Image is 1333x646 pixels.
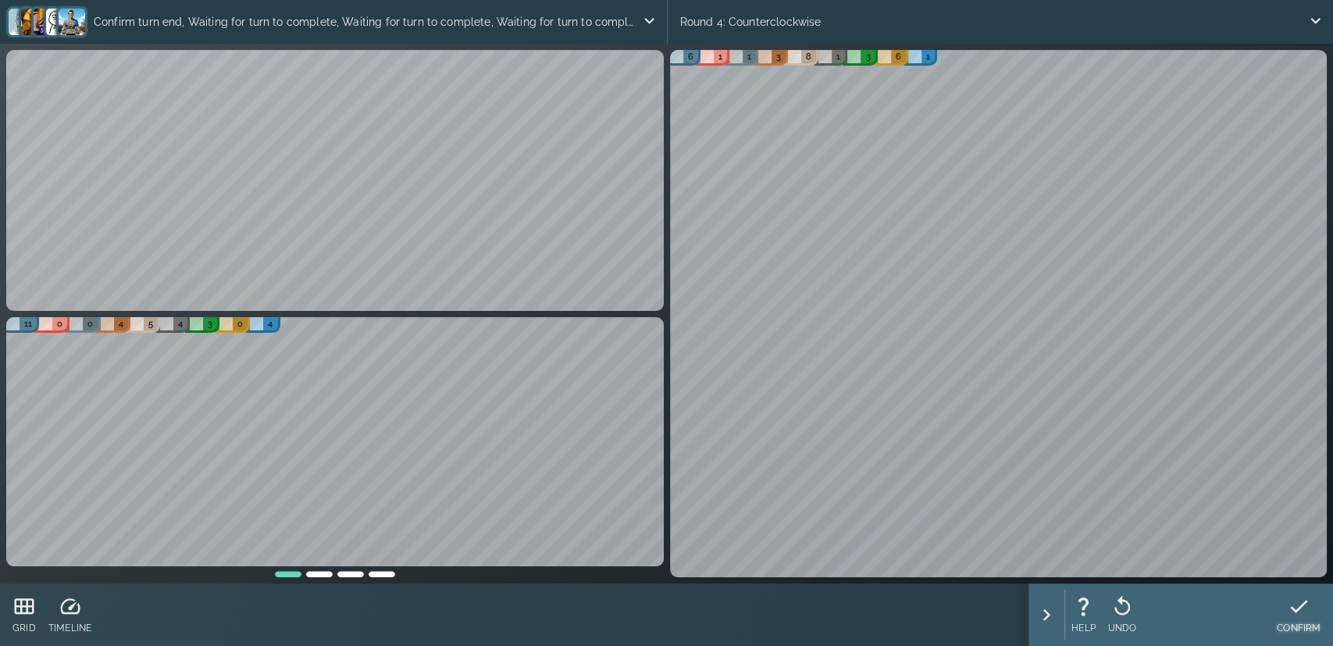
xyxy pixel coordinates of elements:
p: TIMELINE [48,621,91,635]
p: HELP [1071,621,1096,635]
p: 11 [24,317,32,330]
p: 5 [148,317,153,330]
p: 1 [926,50,930,63]
p: 3 [208,317,212,330]
img: 90486fc592dae9645688f126410224d3.png [46,9,73,35]
p: 1 [747,50,751,63]
p: 3 [776,50,781,63]
p: CONFIRM [1277,621,1321,635]
img: 100802896443e37bb00d09b3b40e5628.png [21,9,48,35]
p: 8 [806,50,811,63]
p: 6 [896,50,901,63]
p: 4 [119,317,123,330]
p: 0 [87,317,93,330]
p: 4 [178,317,183,330]
p: 4 [268,317,273,330]
p: 0 [57,317,62,330]
p: 0 [237,317,243,330]
div: ; [1064,584,1065,646]
p: UNDO [1108,621,1137,635]
p: GRID [12,621,36,635]
img: 27fe5f41d76690b9e274fd96f4d02f98.png [9,9,35,35]
img: a9791aa7379b30831fb32b43151c7d97.png [59,9,85,35]
p: Confirm turn end, Waiting for turn to complete, Waiting for turn to complete, Waiting for turn to... [87,6,642,37]
p: 1 [718,50,722,63]
p: 1 [836,50,840,63]
img: 7ce405b35252b32175a1b01a34a246c5.png [34,9,60,35]
p: 3 [865,50,870,63]
p: 6 [688,50,693,63]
